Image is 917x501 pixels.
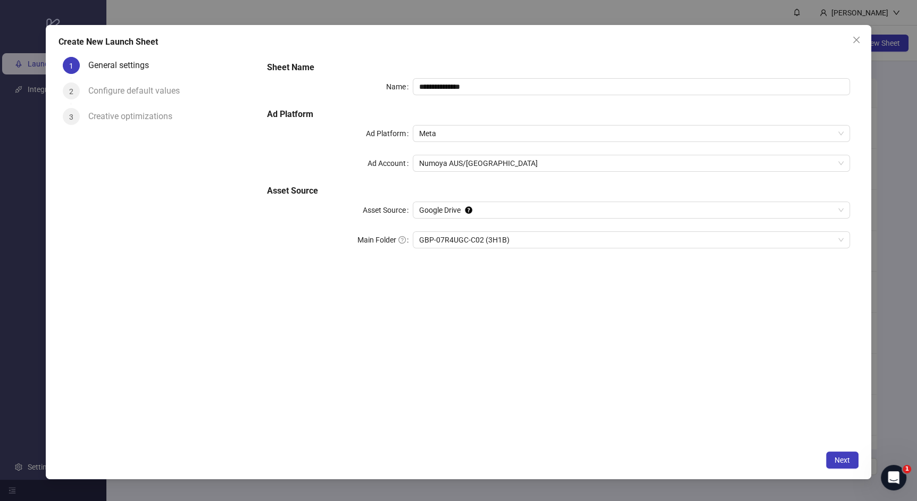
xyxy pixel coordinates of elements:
[386,78,413,95] label: Name
[835,456,850,464] span: Next
[357,231,413,248] label: Main Folder
[69,113,73,121] span: 3
[419,155,844,171] span: Numoya AUS/NZ
[363,202,413,219] label: Asset Source
[881,465,906,490] iframe: Intercom live chat
[419,126,844,141] span: Meta
[826,452,858,469] button: Next
[267,108,850,121] h5: Ad Platform
[267,61,850,74] h5: Sheet Name
[88,108,181,125] div: Creative optimizations
[398,236,406,244] span: question-circle
[368,155,413,172] label: Ad Account
[69,62,73,70] span: 1
[903,465,911,473] span: 1
[69,87,73,96] span: 2
[464,205,473,215] div: Tooltip anchor
[267,185,850,197] h5: Asset Source
[848,31,865,48] button: Close
[419,232,844,248] span: GBP-07R4UGC-C02 (3H1B)
[366,125,413,142] label: Ad Platform
[413,78,850,95] input: Name
[59,36,858,48] div: Create New Launch Sheet
[88,82,188,99] div: Configure default values
[852,36,861,44] span: close
[419,202,844,218] span: Google Drive
[88,57,157,74] div: General settings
